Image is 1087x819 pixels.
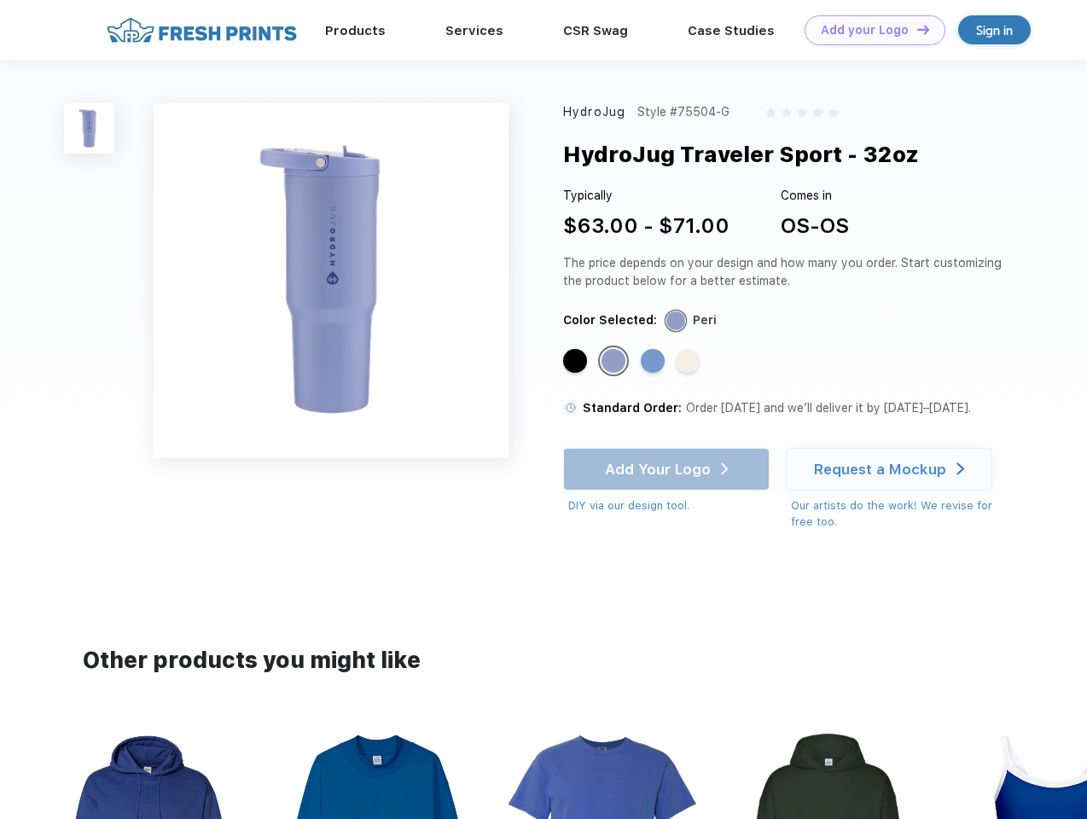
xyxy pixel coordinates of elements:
[637,103,730,121] div: Style #75504-G
[563,400,578,415] img: standard order
[797,107,807,118] img: gray_star.svg
[563,211,730,241] div: $63.00 - $71.00
[976,20,1013,40] div: Sign in
[563,138,919,171] div: HydroJug Traveler Sport - 32oz
[958,15,1031,44] a: Sign in
[821,23,909,38] div: Add your Logo
[676,349,700,373] div: Cream
[325,23,386,38] a: Products
[568,497,770,514] div: DIY via our design tool.
[563,103,625,121] div: HydroJug
[102,15,302,45] img: fo%20logo%202.webp
[791,497,1009,531] div: Our artists do the work! We revise for free too.
[602,349,625,373] div: Peri
[956,462,964,475] img: white arrow
[781,187,849,205] div: Comes in
[765,107,776,118] img: gray_star.svg
[64,103,114,154] img: func=resize&h=100
[563,349,587,373] div: Black
[781,211,849,241] div: OS-OS
[828,107,839,118] img: gray_star.svg
[563,311,657,329] div: Color Selected:
[563,254,1009,290] div: The price depends on your design and how many you order. Start customizing the product below for ...
[154,103,509,458] img: func=resize&h=640
[693,311,717,329] div: Peri
[641,349,665,373] div: Light Blue
[812,107,823,118] img: gray_star.svg
[583,401,682,415] span: Standard Order:
[686,401,971,415] span: Order [DATE] and we’ll deliver it by [DATE]–[DATE].
[917,25,929,34] img: DT
[83,644,1003,677] div: Other products you might like
[814,461,946,478] div: Request a Mockup
[563,187,730,205] div: Typically
[782,107,792,118] img: gray_star.svg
